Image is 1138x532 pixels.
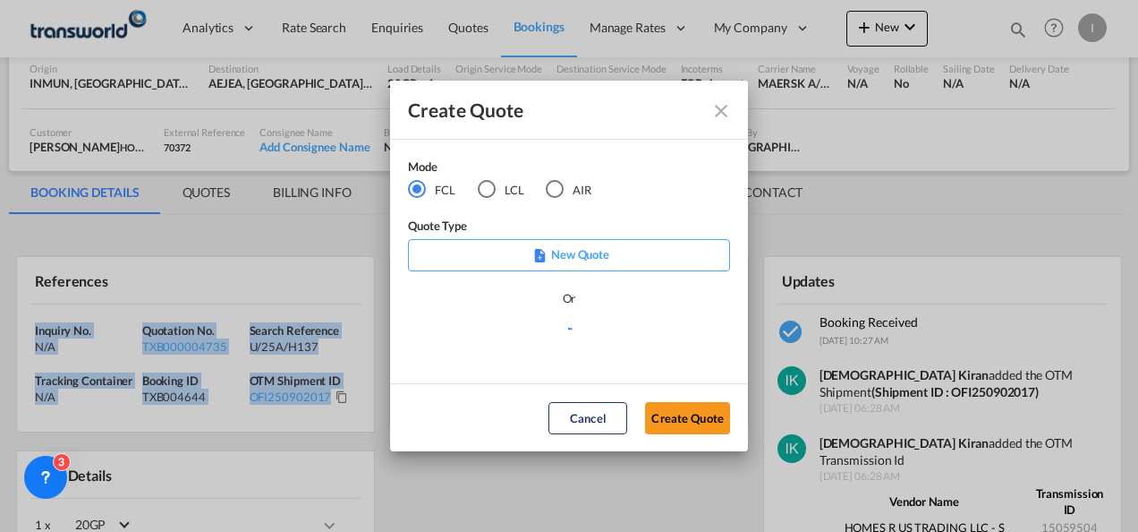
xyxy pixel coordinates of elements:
[414,245,724,263] p: New Quote
[18,18,310,37] body: Editor, editor4
[546,180,591,200] md-radio-button: AIR
[710,100,732,122] md-icon: Close dialog
[408,99,698,121] div: Create Quote
[390,81,748,452] md-dialog: Create QuoteModeFCL LCLAIR ...
[703,93,735,125] button: Close dialog
[563,289,576,307] div: Or
[408,239,730,271] div: New Quote
[478,180,524,200] md-radio-button: LCL
[408,158,614,180] div: Mode
[645,402,730,434] button: Create Quote
[408,217,730,239] div: Quote Type
[548,402,627,434] button: Cancel
[408,180,455,200] md-radio-button: FCL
